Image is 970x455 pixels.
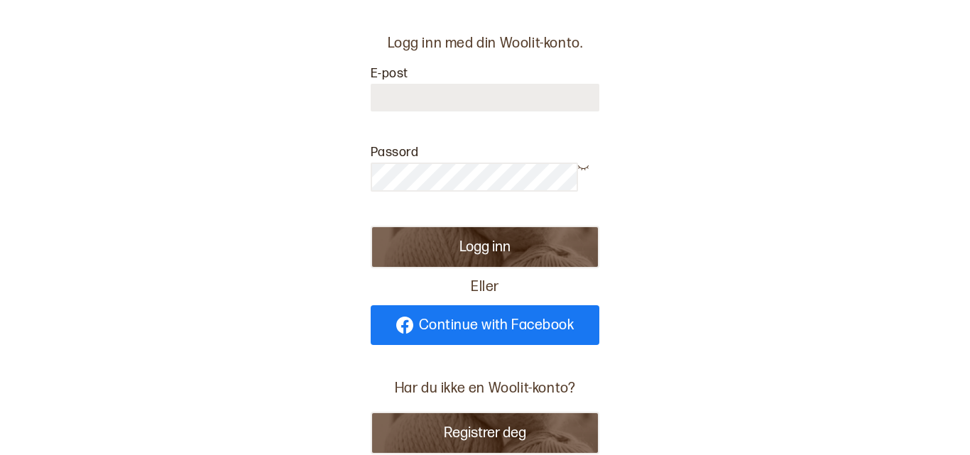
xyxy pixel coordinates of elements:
[465,274,504,300] span: Eller
[371,34,599,53] p: Logg inn med din Woolit-konto.
[371,66,408,81] label: E-post
[371,226,599,268] button: Logg inn
[371,145,418,160] label: Passord
[419,318,574,332] span: Continue with Facebook
[371,412,599,454] button: Registrer deg
[389,373,582,403] p: Har du ikke en Woolit-konto?
[371,305,599,345] a: Continue with Facebook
